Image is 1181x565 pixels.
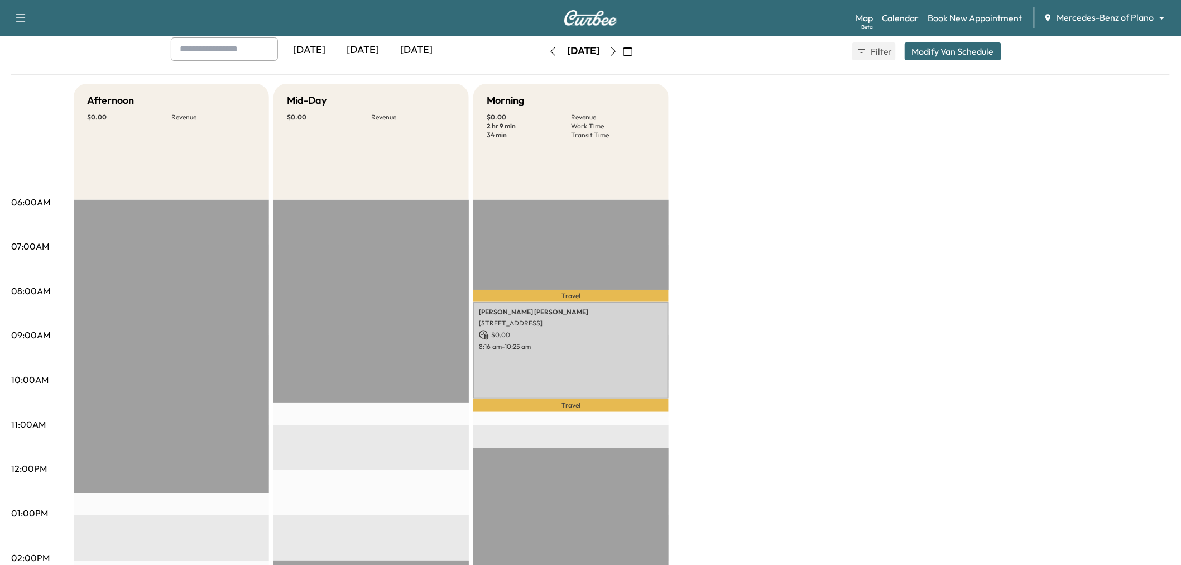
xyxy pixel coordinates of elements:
[282,37,336,63] div: [DATE]
[11,373,49,386] p: 10:00AM
[905,42,1001,60] button: Modify Van Schedule
[567,44,599,58] div: [DATE]
[871,45,891,58] span: Filter
[571,131,655,140] p: Transit Time
[487,113,571,122] p: $ 0.00
[87,113,171,122] p: $ 0.00
[11,195,50,209] p: 06:00AM
[479,319,663,328] p: [STREET_ADDRESS]
[171,113,256,122] p: Revenue
[1057,11,1154,24] span: Mercedes-Benz of Plano
[11,506,48,520] p: 01:00PM
[11,284,50,298] p: 08:00AM
[487,122,571,131] p: 2 hr 9 min
[852,42,896,60] button: Filter
[11,240,49,253] p: 07:00AM
[371,113,455,122] p: Revenue
[390,37,443,63] div: [DATE]
[479,330,663,340] p: $ 0.00
[479,308,663,317] p: [PERSON_NAME] [PERSON_NAME]
[287,93,327,108] h5: Mid-Day
[11,418,46,431] p: 11:00AM
[564,10,617,26] img: Curbee Logo
[487,93,524,108] h5: Morning
[487,131,571,140] p: 34 min
[928,11,1022,25] a: Book New Appointment
[571,113,655,122] p: Revenue
[856,11,873,25] a: MapBeta
[287,113,371,122] p: $ 0.00
[11,462,47,475] p: 12:00PM
[571,122,655,131] p: Work Time
[473,290,669,302] p: Travel
[479,342,663,351] p: 8:16 am - 10:25 am
[11,551,50,564] p: 02:00PM
[11,328,50,342] p: 09:00AM
[336,37,390,63] div: [DATE]
[473,399,669,412] p: Travel
[882,11,919,25] a: Calendar
[861,23,873,31] div: Beta
[87,93,134,108] h5: Afternoon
